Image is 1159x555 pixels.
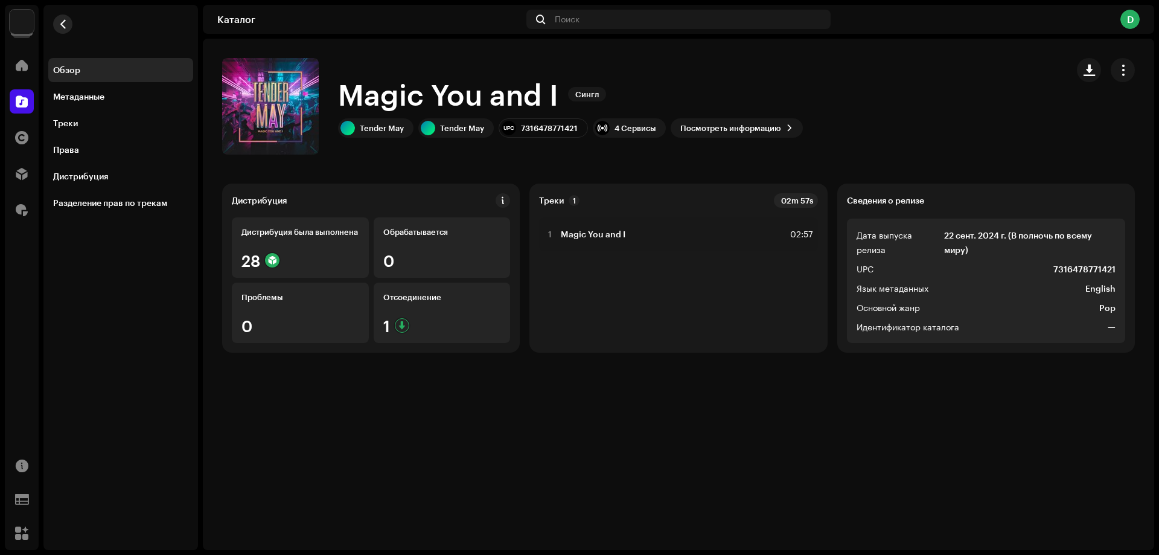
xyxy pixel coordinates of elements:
[569,195,579,206] p-badge: 1
[440,123,484,133] div: Tender May
[48,58,193,82] re-m-nav-item: Обзор
[338,75,558,114] h1: Magic You and I
[48,164,193,188] re-m-nav-item: Дистрибуция
[53,118,78,128] div: Треки
[615,123,656,133] div: 4 Сервисы
[847,196,924,205] strong: Сведения о релизе
[944,228,1116,257] strong: 22 сент. 2024 г. (В полночь по всему миру)
[1120,10,1140,29] div: D
[857,320,959,335] span: Идентификатор каталога
[568,87,606,101] span: Сингл
[53,92,104,101] div: Метаданные
[10,10,34,34] img: 4f352ab7-c6b2-4ec4-b97a-09ea22bd155f
[53,172,108,181] div: Дистрибуция
[53,145,79,155] div: Права
[48,138,193,162] re-m-nav-item: Права
[217,14,522,24] div: Каталог
[787,227,813,242] div: 02:57
[857,301,920,315] span: Основной жанр
[774,193,818,208] div: 02m 57s
[383,227,501,237] div: Обрабатывается
[671,118,803,138] button: Посмотреть информацию
[857,228,942,257] span: Дата выпуска релиза
[360,123,404,133] div: Tender May
[561,229,625,239] strong: Magic You and I
[857,262,873,277] span: UPC
[48,85,193,109] re-m-nav-item: Метаданные
[383,292,501,302] div: Отсоединение
[539,196,564,205] strong: Треки
[53,65,80,75] div: Обзор
[232,196,287,205] div: Дистрибуция
[1053,262,1116,277] strong: 7316478771421
[1108,320,1116,335] strong: —
[680,116,781,140] span: Посмотреть информацию
[48,111,193,135] re-m-nav-item: Треки
[241,227,359,237] div: Дистрибуция была выполнена
[48,191,193,215] re-m-nav-item: Разделение прав по трекам
[555,14,579,24] span: Поиск
[1099,301,1116,315] strong: Pop
[521,123,578,133] div: 7316478771421
[1085,281,1116,296] strong: English
[857,281,928,296] span: Язык метаданных
[241,292,359,302] div: Проблемы
[53,198,167,208] div: Разделение прав по трекам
